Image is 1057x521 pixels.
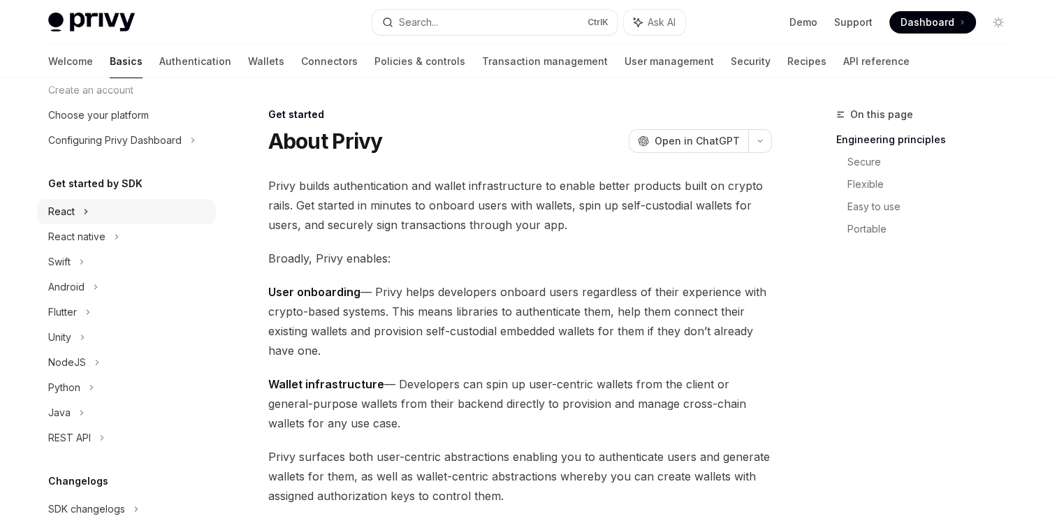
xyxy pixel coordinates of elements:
strong: Wallet infrastructure [268,377,384,391]
button: Search...CtrlK [372,10,617,35]
div: REST API [48,430,91,446]
a: Choose your platform [37,103,216,128]
div: Android [48,279,85,295]
img: light logo [48,13,135,32]
a: Security [731,45,771,78]
span: Privy builds authentication and wallet infrastructure to enable better products built on crypto r... [268,176,772,235]
span: — Developers can spin up user-centric wallets from the client or general-purpose wallets from the... [268,374,772,433]
button: Ask AI [624,10,685,35]
span: — Privy helps developers onboard users regardless of their experience with crypto-based systems. ... [268,282,772,360]
a: Support [834,15,873,29]
h5: Get started by SDK [48,175,143,192]
button: Toggle dark mode [987,11,1009,34]
div: Swift [48,254,71,270]
div: Flutter [48,304,77,321]
span: Ctrl K [588,17,608,28]
div: NodeJS [48,354,86,371]
a: Recipes [787,45,826,78]
a: Dashboard [889,11,976,34]
span: Open in ChatGPT [655,134,740,148]
div: React native [48,228,105,245]
a: Welcome [48,45,93,78]
a: Wallets [248,45,284,78]
a: API reference [843,45,910,78]
div: Search... [399,14,438,31]
div: Configuring Privy Dashboard [48,132,182,149]
strong: User onboarding [268,285,360,299]
a: Demo [789,15,817,29]
div: SDK changelogs [48,501,125,518]
a: Easy to use [847,196,1021,218]
a: Authentication [159,45,231,78]
span: Broadly, Privy enables: [268,249,772,268]
div: Java [48,404,71,421]
div: Unity [48,329,71,346]
div: Choose your platform [48,107,149,124]
div: React [48,203,75,220]
a: Transaction management [482,45,608,78]
a: Connectors [301,45,358,78]
span: On this page [850,106,913,123]
div: Python [48,379,80,396]
div: Get started [268,108,772,122]
h1: About Privy [268,129,383,154]
a: User management [625,45,714,78]
span: Dashboard [901,15,954,29]
a: Flexible [847,173,1021,196]
h5: Changelogs [48,473,108,490]
a: Basics [110,45,143,78]
a: Secure [847,151,1021,173]
a: Portable [847,218,1021,240]
button: Open in ChatGPT [629,129,748,153]
a: Policies & controls [374,45,465,78]
span: Ask AI [648,15,676,29]
span: Privy surfaces both user-centric abstractions enabling you to authenticate users and generate wal... [268,447,772,506]
a: Engineering principles [836,129,1021,151]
